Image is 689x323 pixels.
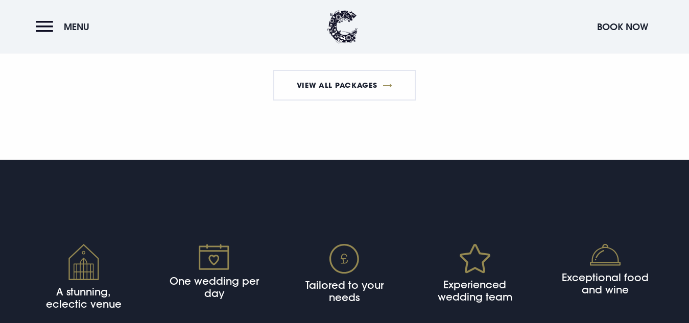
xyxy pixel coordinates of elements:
[199,244,229,270] img: Calendar icon
[36,286,131,310] h4: A stunning, eclectic venue
[273,70,416,101] a: View All Packages
[297,279,392,304] h4: Tailored to your needs
[64,21,89,33] span: Menu
[558,271,653,296] h4: Exceptional food and wine
[68,244,99,281] img: Venue icon
[427,279,522,303] h4: Experienced wedding team
[36,16,94,38] button: Menu
[460,244,490,274] img: Star icon
[329,244,360,274] img: Pound icon
[327,10,358,43] img: Clandeboye Lodge
[592,16,653,38] button: Book Now
[590,244,621,266] img: Food icon
[167,275,262,300] h4: One wedding per day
